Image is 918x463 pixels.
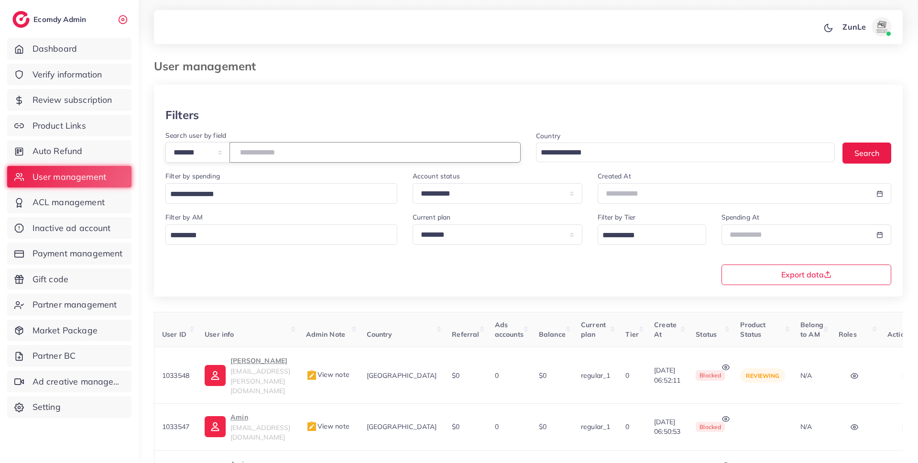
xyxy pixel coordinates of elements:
[887,330,912,339] span: Actions
[165,131,226,140] label: Search user by field
[167,187,385,202] input: Search for option
[536,131,560,141] label: Country
[33,15,88,24] h2: Ecomdy Admin
[842,21,866,33] p: ZunLe
[413,212,451,222] label: Current plan
[7,38,131,60] a: Dashboard
[839,330,857,339] span: Roles
[33,222,111,234] span: Inactive ad account
[539,422,546,431] span: $0
[452,371,459,380] span: $0
[33,273,68,286] span: Gift code
[740,320,765,339] span: Product Status
[696,330,717,339] span: Status
[33,94,112,106] span: Review subscription
[33,298,117,311] span: Partner management
[33,401,61,413] span: Setting
[306,370,317,381] img: admin_note.cdd0b510.svg
[230,411,290,423] p: Amin
[7,191,131,213] a: ACL management
[746,372,779,379] span: reviewing
[205,416,226,437] img: ic-user-info.36bf1079.svg
[7,140,131,162] a: Auto Refund
[33,145,83,157] span: Auto Refund
[7,268,131,290] a: Gift code
[165,224,397,245] div: Search for option
[7,396,131,418] a: Setting
[7,89,131,111] a: Review subscription
[7,243,131,265] a: Payment management
[495,371,499,380] span: 0
[581,422,610,431] span: regular_1
[536,143,835,162] div: Search for option
[165,108,199,122] h3: Filters
[165,183,397,204] div: Search for option
[167,228,385,243] input: Search for option
[306,421,317,432] img: admin_note.cdd0b510.svg
[654,417,680,437] span: [DATE] 06:50:53
[33,324,98,337] span: Market Package
[581,371,610,380] span: regular_1
[452,330,479,339] span: Referral
[581,320,606,339] span: Current plan
[7,217,131,239] a: Inactive ad account
[842,143,891,163] button: Search
[598,212,635,222] label: Filter by Tier
[205,355,290,396] a: [PERSON_NAME][EMAIL_ADDRESS][PERSON_NAME][DOMAIN_NAME]
[306,330,346,339] span: Admin Note
[33,247,123,260] span: Payment management
[781,271,831,278] span: Export data
[165,212,203,222] label: Filter by AM
[12,11,30,28] img: logo
[413,171,460,181] label: Account status
[12,11,88,28] a: logoEcomdy Admin
[33,68,102,81] span: Verify information
[654,365,680,385] span: [DATE] 06:52:11
[162,330,186,339] span: User ID
[306,370,350,379] span: View note
[205,411,290,442] a: Amin[EMAIL_ADDRESS][DOMAIN_NAME]
[367,422,437,431] span: [GEOGRAPHIC_DATA]
[7,345,131,367] a: Partner BC
[7,115,131,137] a: Product Links
[7,320,131,342] a: Market Package
[625,371,629,380] span: 0
[162,422,189,431] span: 1033547
[598,224,706,245] div: Search for option
[367,371,437,380] span: [GEOGRAPHIC_DATA]
[306,422,350,430] span: View note
[721,265,892,285] button: Export data
[205,330,234,339] span: User info
[33,196,105,209] span: ACL management
[162,371,189,380] span: 1033548
[599,228,693,243] input: Search for option
[625,422,629,431] span: 0
[7,64,131,86] a: Verify information
[33,43,77,55] span: Dashboard
[367,330,393,339] span: Country
[654,320,677,339] span: Create At
[7,166,131,188] a: User management
[230,367,290,395] span: [EMAIL_ADDRESS][PERSON_NAME][DOMAIN_NAME]
[154,59,263,73] h3: User management
[7,294,131,316] a: Partner management
[837,17,895,36] a: ZunLeavatar
[230,423,290,441] span: [EMAIL_ADDRESS][DOMAIN_NAME]
[625,330,639,339] span: Tier
[539,330,566,339] span: Balance
[537,145,822,160] input: Search for option
[872,17,891,36] img: avatar
[800,320,823,339] span: Belong to AM
[721,212,760,222] label: Spending At
[598,171,631,181] label: Created At
[230,355,290,366] p: [PERSON_NAME]
[205,365,226,386] img: ic-user-info.36bf1079.svg
[452,422,459,431] span: $0
[696,422,725,432] span: blocked
[33,350,76,362] span: Partner BC
[7,371,131,393] a: Ad creative management
[800,422,812,431] span: N/A
[495,320,524,339] span: Ads accounts
[800,371,812,380] span: N/A
[33,120,86,132] span: Product Links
